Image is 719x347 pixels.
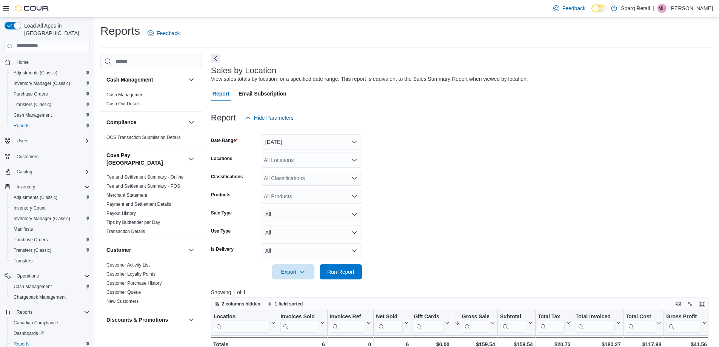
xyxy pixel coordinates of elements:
[11,121,90,130] span: Reports
[214,313,276,333] button: Location
[8,281,93,292] button: Cash Management
[14,247,51,253] span: Transfers (Classic)
[329,313,371,333] button: Invoices Ref
[106,101,141,107] span: Cash Out Details
[11,89,90,99] span: Purchase Orders
[222,301,260,307] span: 2 columns hidden
[11,256,90,265] span: Transfers
[106,193,147,198] a: Merchant Statement
[2,57,93,68] button: Home
[11,204,90,213] span: Inventory Count
[8,234,93,245] button: Purchase Orders
[11,68,90,77] span: Adjustments (Classic)
[11,204,49,213] a: Inventory Count
[21,22,90,37] span: Load All Apps in [GEOGRAPHIC_DATA]
[157,29,180,37] span: Feedback
[211,66,277,75] h3: Sales by Location
[2,271,93,281] button: Operations
[8,120,93,131] button: Reports
[538,313,571,333] button: Total Tax
[11,100,90,109] span: Transfers (Classic)
[8,203,93,213] button: Inventory Count
[659,4,666,13] span: MH
[106,119,136,126] h3: Compliance
[697,299,707,308] button: Enter fullscreen
[11,100,54,109] a: Transfers (Classic)
[187,118,196,127] button: Compliance
[14,102,51,108] span: Transfers (Classic)
[106,210,136,216] span: Payout History
[17,138,28,144] span: Users
[8,68,93,78] button: Adjustments (Classic)
[106,219,160,225] span: Tips by Budtender per Day
[15,5,49,12] img: Cova
[327,268,354,276] span: Run Report
[212,86,229,101] span: Report
[17,154,38,160] span: Customers
[106,192,147,198] span: Merchant Statement
[11,235,90,244] span: Purchase Orders
[106,228,145,234] span: Transaction Details
[100,90,202,111] div: Cash Management
[11,282,90,291] span: Cash Management
[106,229,145,234] a: Transaction Details
[11,318,61,327] a: Canadian Compliance
[106,101,141,106] a: Cash Out Details
[462,313,489,321] div: Gross Sales
[454,313,495,333] button: Gross Sales
[14,258,32,264] span: Transfers
[261,243,362,258] button: All
[673,299,682,308] button: Keyboard shortcuts
[11,256,35,265] a: Transfers
[106,201,171,207] span: Payment and Settlement Details
[2,182,93,192] button: Inventory
[14,271,90,281] span: Operations
[211,228,231,234] label: Use Type
[106,262,150,268] a: Customer Activity List
[106,246,131,254] h3: Customer
[414,313,443,333] div: Gift Card Sales
[14,194,57,200] span: Adjustments (Classic)
[100,23,140,39] h1: Reports
[106,76,185,83] button: Cash Management
[8,328,93,339] a: Dashboards
[211,75,528,83] div: View sales totals by location for a specified date range. This report is equivalent to the Sales ...
[11,121,32,130] a: Reports
[100,261,202,309] div: Customer
[187,154,196,163] button: Cova Pay [GEOGRAPHIC_DATA]
[106,151,185,167] button: Cova Pay [GEOGRAPHIC_DATA]
[329,313,365,321] div: Invoices Ref
[211,192,231,198] label: Products
[14,136,90,145] span: Users
[106,220,160,225] a: Tips by Budtender per Day
[264,299,306,308] button: 1 field sorted
[106,211,136,216] a: Payout History
[261,207,362,222] button: All
[211,156,232,162] label: Locations
[621,4,650,13] p: Sparq Retail
[11,293,69,302] a: Chargeback Management
[500,313,527,321] div: Subtotal
[11,111,90,120] span: Cash Management
[376,313,409,333] button: Net Sold
[8,89,93,99] button: Purchase Orders
[414,313,450,333] button: Gift Cards
[211,174,243,180] label: Classifications
[14,167,35,176] button: Catalog
[14,320,58,326] span: Canadian Compliance
[666,313,707,333] button: Gross Profit
[2,136,93,146] button: Users
[211,246,234,252] label: Is Delivery
[106,135,181,140] a: OCS Transaction Submission Details
[106,316,185,324] button: Discounts & Promotions
[8,224,93,234] button: Manifests
[591,5,607,12] input: Dark Mode
[14,182,90,191] span: Inventory
[11,246,90,255] span: Transfers (Classic)
[376,313,403,333] div: Net Sold
[211,137,238,143] label: Date Range
[550,1,588,16] a: Feedback
[106,290,141,295] a: Customer Queue
[351,175,357,181] button: Open list of options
